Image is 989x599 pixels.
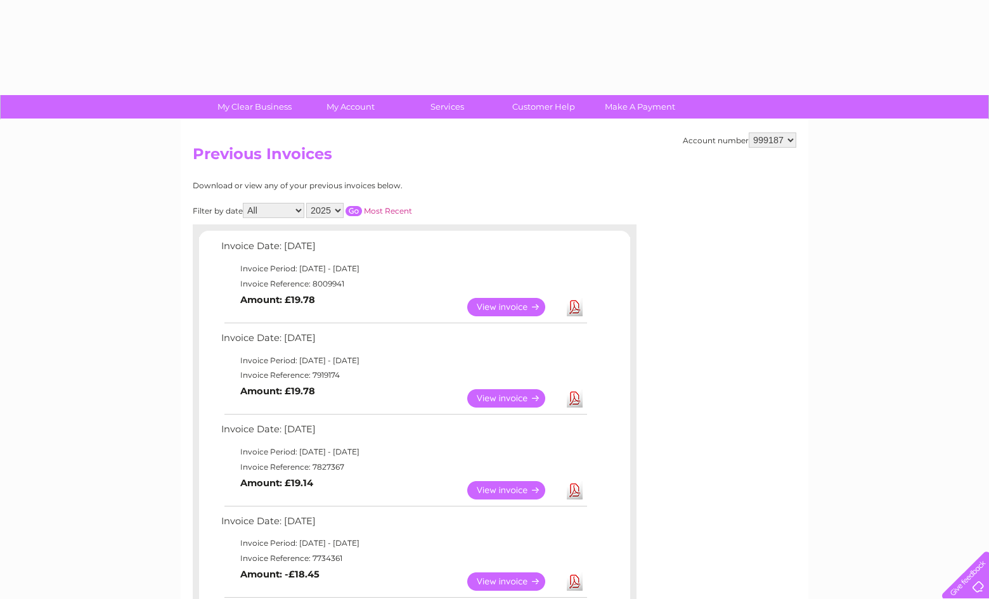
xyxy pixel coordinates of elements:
h2: Previous Invoices [193,145,796,169]
a: View [467,298,560,316]
td: Invoice Reference: 7827367 [218,460,589,475]
a: Download [567,481,583,499]
td: Invoice Date: [DATE] [218,513,589,536]
a: View [467,572,560,591]
td: Invoice Period: [DATE] - [DATE] [218,261,589,276]
td: Invoice Date: [DATE] [218,330,589,353]
a: Customer Help [491,95,596,119]
div: Filter by date [193,203,526,218]
td: Invoice Reference: 8009941 [218,276,589,292]
div: Account number [683,132,796,148]
b: Amount: -£18.45 [240,569,320,580]
a: My Account [299,95,403,119]
a: Make A Payment [588,95,692,119]
a: Download [567,389,583,408]
td: Invoice Period: [DATE] - [DATE] [218,353,589,368]
a: Download [567,298,583,316]
b: Amount: £19.14 [240,477,313,489]
a: View [467,481,560,499]
td: Invoice Date: [DATE] [218,421,589,444]
div: Download or view any of your previous invoices below. [193,181,526,190]
td: Invoice Date: [DATE] [218,238,589,261]
a: Services [395,95,500,119]
a: Most Recent [364,206,412,216]
a: Download [567,572,583,591]
b: Amount: £19.78 [240,294,315,306]
td: Invoice Reference: 7734361 [218,551,589,566]
a: View [467,389,560,408]
td: Invoice Reference: 7919174 [218,368,589,383]
a: My Clear Business [202,95,307,119]
td: Invoice Period: [DATE] - [DATE] [218,536,589,551]
td: Invoice Period: [DATE] - [DATE] [218,444,589,460]
b: Amount: £19.78 [240,385,315,397]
